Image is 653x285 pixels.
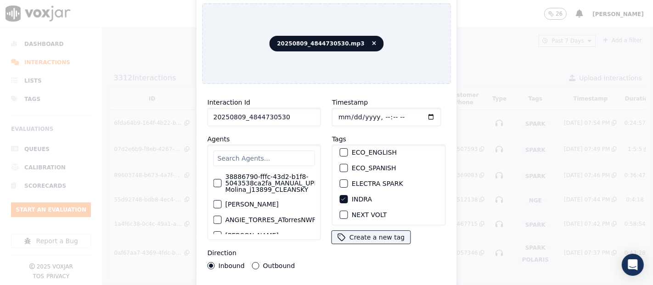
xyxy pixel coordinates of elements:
[225,201,279,207] label: [PERSON_NAME]
[352,212,387,218] label: NEXT VOLT
[225,232,279,239] label: [PERSON_NAME]
[332,231,410,244] button: Create a new tag
[214,151,315,166] input: Search Agents...
[208,99,250,106] label: Interaction Id
[208,108,321,126] input: reference id, file name, etc
[332,135,346,143] label: Tags
[352,149,397,156] label: ECO_ENGLISH
[352,196,372,202] label: INDRA
[208,249,236,257] label: Direction
[352,180,403,187] label: ELECTRA SPARK
[352,165,396,171] label: ECO_SPANISH
[225,173,357,193] label: 38886790-fffc-43d2-b1f8-5043538ca2fa_MANUAL_UPLOAD_Juliana Molina_j13899_CLEANSKY
[269,36,383,51] span: 20250809_4844730530.mp3
[332,99,368,106] label: Timestamp
[219,263,245,269] label: Inbound
[622,254,644,276] div: Open Intercom Messenger
[263,263,295,269] label: Outbound
[208,135,230,143] label: Agents
[225,217,345,223] label: ANGIE_TORRES_ATorresNWFG_SPARK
